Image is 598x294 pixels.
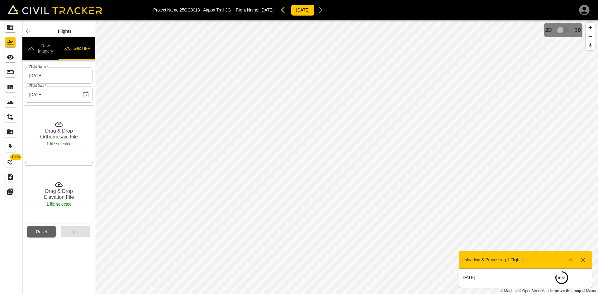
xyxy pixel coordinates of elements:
[582,289,596,293] a: Maxar
[462,275,525,280] p: [DATE]
[575,27,581,33] span: 3D
[95,20,598,294] canvas: Map
[586,32,595,41] button: Zoom out
[291,4,315,16] button: [DATE]
[558,276,565,280] strong: 81 %
[260,7,273,12] span: [DATE]
[564,254,577,266] button: Show more
[153,7,231,12] p: Project Name: 25GC0013 - Airport Trail-JG
[519,289,549,293] a: OpenStreetMap
[236,7,273,12] p: Flight Name:
[550,289,581,293] a: Map feedback
[554,24,572,36] span: 3D model not uploaded yet
[462,257,523,262] p: Uploading & Processing 1 Flights
[586,23,595,32] button: Zoom in
[7,5,102,14] img: Civil Tracker
[586,41,595,50] button: Reset bearing to north
[545,27,552,33] span: 2D
[500,289,517,293] a: Mapbox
